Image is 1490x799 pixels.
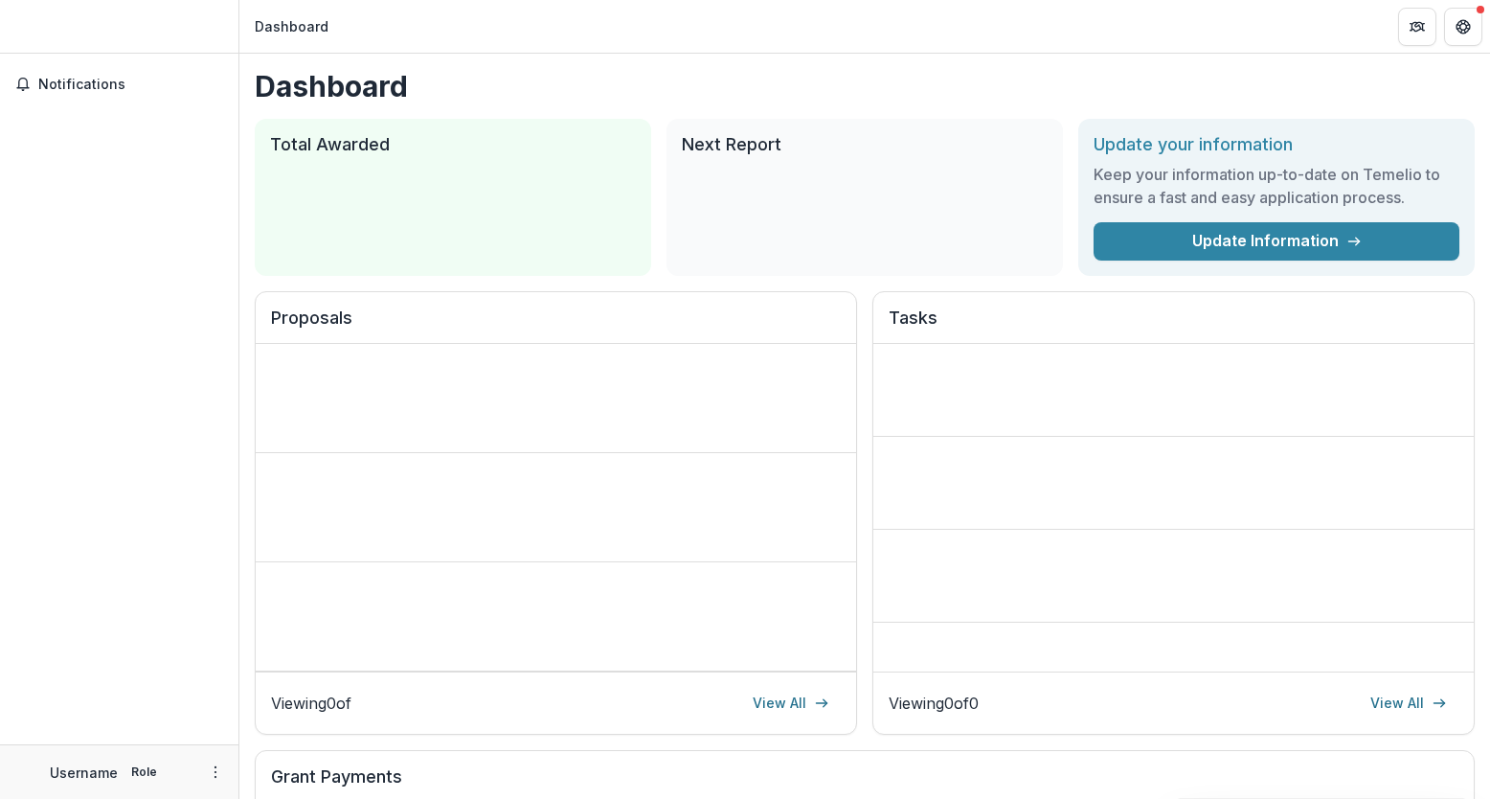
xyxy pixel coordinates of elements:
[682,134,1048,155] h2: Next Report
[270,134,636,155] h2: Total Awarded
[255,69,1475,103] h1: Dashboard
[1094,134,1459,155] h2: Update your information
[1398,8,1436,46] button: Partners
[1094,222,1459,261] a: Update Information
[255,16,328,36] div: Dashboard
[889,308,1458,344] h2: Tasks
[889,692,979,715] p: Viewing 0 of 0
[8,69,231,100] button: Notifications
[1359,688,1458,719] a: View All
[271,308,841,344] h2: Proposals
[204,761,227,784] button: More
[741,688,841,719] a: View All
[1094,163,1459,209] h3: Keep your information up-to-date on Temelio to ensure a fast and easy application process.
[271,692,351,715] p: Viewing 0 of
[247,12,336,40] nav: breadcrumb
[125,764,163,781] p: Role
[1444,8,1482,46] button: Get Help
[50,763,118,783] p: Username
[38,77,223,93] span: Notifications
